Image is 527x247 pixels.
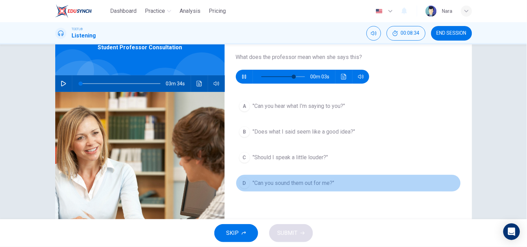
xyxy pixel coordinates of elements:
div: ์Nara [442,7,453,15]
div: Hide [387,26,426,41]
img: EduSynch logo [55,4,92,18]
button: Analysis [177,5,203,17]
div: B [239,126,250,137]
button: Click to see the audio transcription [338,70,349,84]
button: Pricing [206,5,229,17]
div: D [239,178,250,189]
button: B"Does what I said seem like a good idea?" [236,123,461,140]
button: SKIP [214,224,258,242]
span: 03m 34s [166,75,191,92]
button: Dashboard [107,5,139,17]
button: 00:08:34 [387,26,426,41]
a: EduSynch logo [55,4,108,18]
span: Practice [145,7,165,15]
span: "Should I speak a little louder?" [253,153,328,162]
img: en [375,9,384,14]
span: "Can you hear what I'm saying to you?" [253,102,345,110]
span: "Does what I said seem like a good idea?" [253,128,355,136]
div: Mute [367,26,381,41]
button: C"Should I speak a little louder?" [236,149,461,166]
div: C [239,152,250,163]
span: Student Professor Consultation [98,43,182,52]
div: Open Intercom Messenger [503,223,520,240]
span: TOEFL® [72,27,83,32]
span: 00:08:34 [401,31,420,36]
span: What does the professor mean when she says this? [236,53,461,61]
span: Analysis [180,7,200,15]
button: Click to see the audio transcription [194,75,205,92]
span: "Can you sound them out for me?" [253,179,335,187]
span: Pricing [209,7,226,15]
div: A [239,101,250,112]
span: Dashboard [110,7,137,15]
span: SKIP [227,228,239,238]
span: 00m 03s [311,70,335,84]
button: A"Can you hear what I'm saying to you?" [236,97,461,115]
button: D"Can you sound them out for me?" [236,174,461,192]
button: Practice [142,5,174,17]
h1: Listening [72,32,96,40]
img: Profile picture [426,6,437,17]
button: END SESSION [431,26,472,41]
span: END SESSION [437,31,467,36]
